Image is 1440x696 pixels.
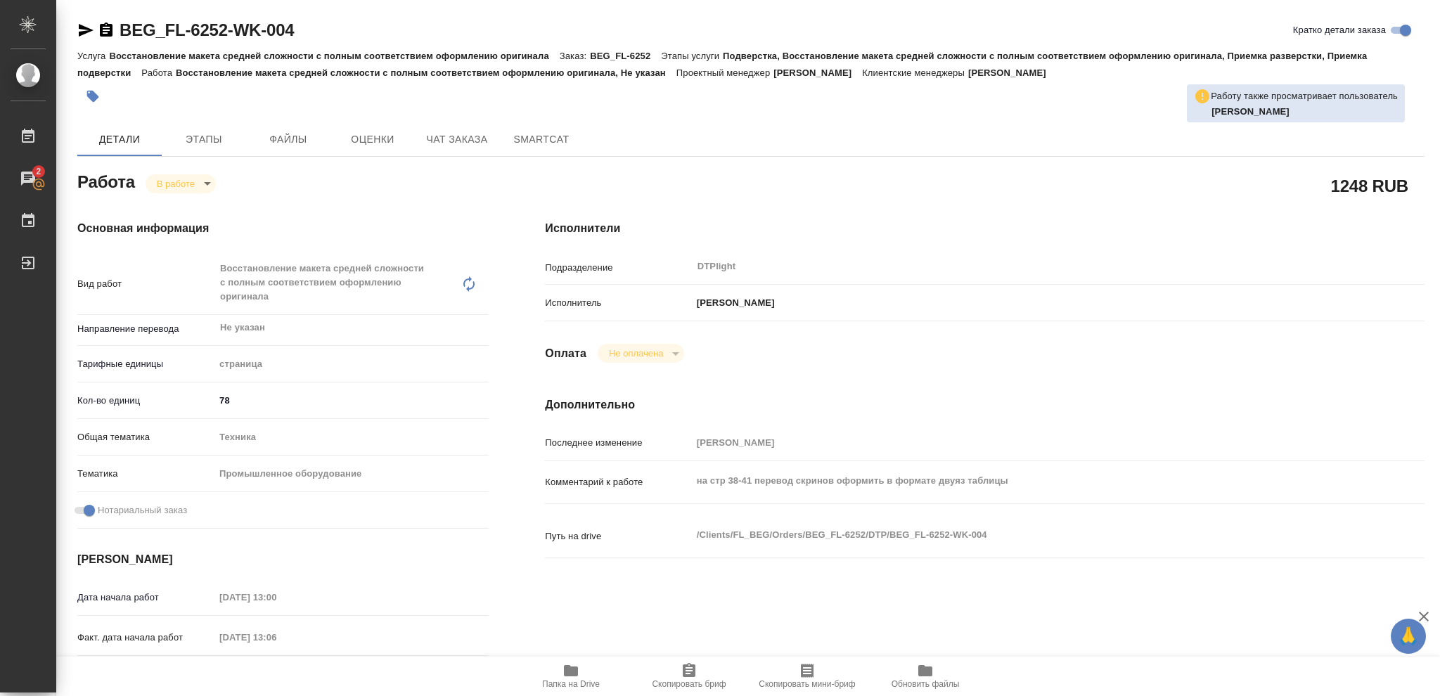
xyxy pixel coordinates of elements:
[4,161,53,196] a: 2
[77,430,214,444] p: Общая тематика
[1211,105,1398,119] p: Зубакова Виктория
[968,67,1057,78] p: [PERSON_NAME]
[153,178,199,190] button: В работе
[255,131,322,148] span: Файлы
[1396,621,1420,651] span: 🙏
[630,657,748,696] button: Скопировать бриф
[27,165,49,179] span: 2
[692,432,1351,453] input: Пустое поле
[77,631,214,645] p: Факт. дата начала работ
[170,131,238,148] span: Этапы
[1211,89,1398,103] p: Работу также просматривает пользователь
[77,51,1367,78] p: Подверстка, Восстановление макета средней сложности с полным соответствием оформлению оригинала, ...
[77,591,214,605] p: Дата начала работ
[692,469,1351,493] textarea: на стр 38-41 перевод скринов оформить в формате двуяз таблицы
[77,357,214,371] p: Тарифные единицы
[598,344,684,363] div: В работе
[214,352,489,376] div: страница
[545,261,691,275] p: Подразделение
[77,81,108,112] button: Добавить тэг
[214,390,489,411] input: ✎ Введи что-нибудь
[508,131,575,148] span: SmartCat
[661,51,723,61] p: Этапы услуги
[214,587,337,607] input: Пустое поле
[146,174,216,193] div: В работе
[86,131,153,148] span: Детали
[214,425,489,449] div: Техника
[862,67,968,78] p: Клиентские менеджеры
[1391,619,1426,654] button: 🙏
[423,131,491,148] span: Чат заказа
[77,322,214,336] p: Направление перевода
[676,67,773,78] p: Проектный менеджер
[560,51,590,61] p: Заказ:
[77,22,94,39] button: Скопировать ссылку для ЯМессенджера
[759,679,855,689] span: Скопировать мини-бриф
[77,168,135,193] h2: Работа
[339,131,406,148] span: Оценки
[176,67,676,78] p: Восстановление макета средней сложности с полным соответствием оформлению оригинала, Не указан
[214,462,489,486] div: Промышленное оборудование
[590,51,661,61] p: BEG_FL-6252
[542,679,600,689] span: Папка на Drive
[77,277,214,291] p: Вид работ
[748,657,866,696] button: Скопировать мини-бриф
[652,679,726,689] span: Скопировать бриф
[545,436,691,450] p: Последнее изменение
[77,467,214,481] p: Тематика
[545,397,1425,413] h4: Дополнительно
[77,394,214,408] p: Кол-во единиц
[214,627,337,647] input: Пустое поле
[77,551,489,568] h4: [PERSON_NAME]
[512,657,630,696] button: Папка на Drive
[545,296,691,310] p: Исполнитель
[545,529,691,543] p: Путь на drive
[1211,106,1290,117] b: [PERSON_NAME]
[77,51,109,61] p: Услуга
[692,523,1351,547] textarea: /Clients/FL_BEG/Orders/BEG_FL-6252/DTP/BEG_FL-6252-WK-004
[109,51,559,61] p: Восстановление макета средней сложности с полным соответствием оформлению оригинала
[773,67,862,78] p: [PERSON_NAME]
[77,220,489,237] h4: Основная информация
[98,503,187,517] span: Нотариальный заказ
[692,296,775,310] p: [PERSON_NAME]
[892,679,960,689] span: Обновить файлы
[1331,174,1408,198] h2: 1248 RUB
[141,67,176,78] p: Работа
[98,22,115,39] button: Скопировать ссылку
[605,347,667,359] button: Не оплачена
[545,345,586,362] h4: Оплата
[120,20,294,39] a: BEG_FL-6252-WK-004
[545,475,691,489] p: Комментарий к работе
[1293,23,1386,37] span: Кратко детали заказа
[866,657,984,696] button: Обновить файлы
[545,220,1425,237] h4: Исполнители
